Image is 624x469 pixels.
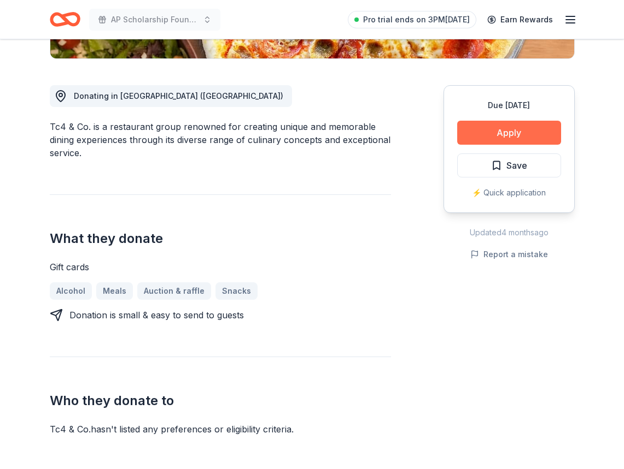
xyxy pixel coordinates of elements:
div: Tc4 & Co. is a restaurant group renowned for creating unique and memorable dining experiences thr... [50,120,391,159]
button: Report a mistake [470,248,548,261]
span: Save [506,158,527,173]
button: AP Scholarship Foundation Casino Night & Silent Auction [89,9,220,31]
span: Pro trial ends on 3PM[DATE] [363,13,470,26]
a: Meals [96,282,133,300]
a: Auction & raffle [137,282,211,300]
button: Apply [457,121,561,145]
h2: What they donate [50,230,391,247]
h2: Who they donate to [50,392,391,409]
button: Save [457,153,561,177]
div: Updated 4 months ago [444,226,575,239]
a: Earn Rewards [481,10,559,29]
a: Home [50,7,80,32]
span: Donating in [GEOGRAPHIC_DATA] ([GEOGRAPHIC_DATA]) [74,91,283,100]
a: Snacks [215,282,258,300]
a: Alcohol [50,282,92,300]
div: Tc4 & Co. hasn ' t listed any preferences or eligibility criteria. [50,423,391,436]
div: Due [DATE] [457,99,561,112]
a: Pro trial ends on 3PM[DATE] [348,11,476,28]
div: Gift cards [50,260,391,274]
div: ⚡️ Quick application [457,186,561,199]
span: AP Scholarship Foundation Casino Night & Silent Auction [111,13,199,26]
div: Donation is small & easy to send to guests [69,308,244,322]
